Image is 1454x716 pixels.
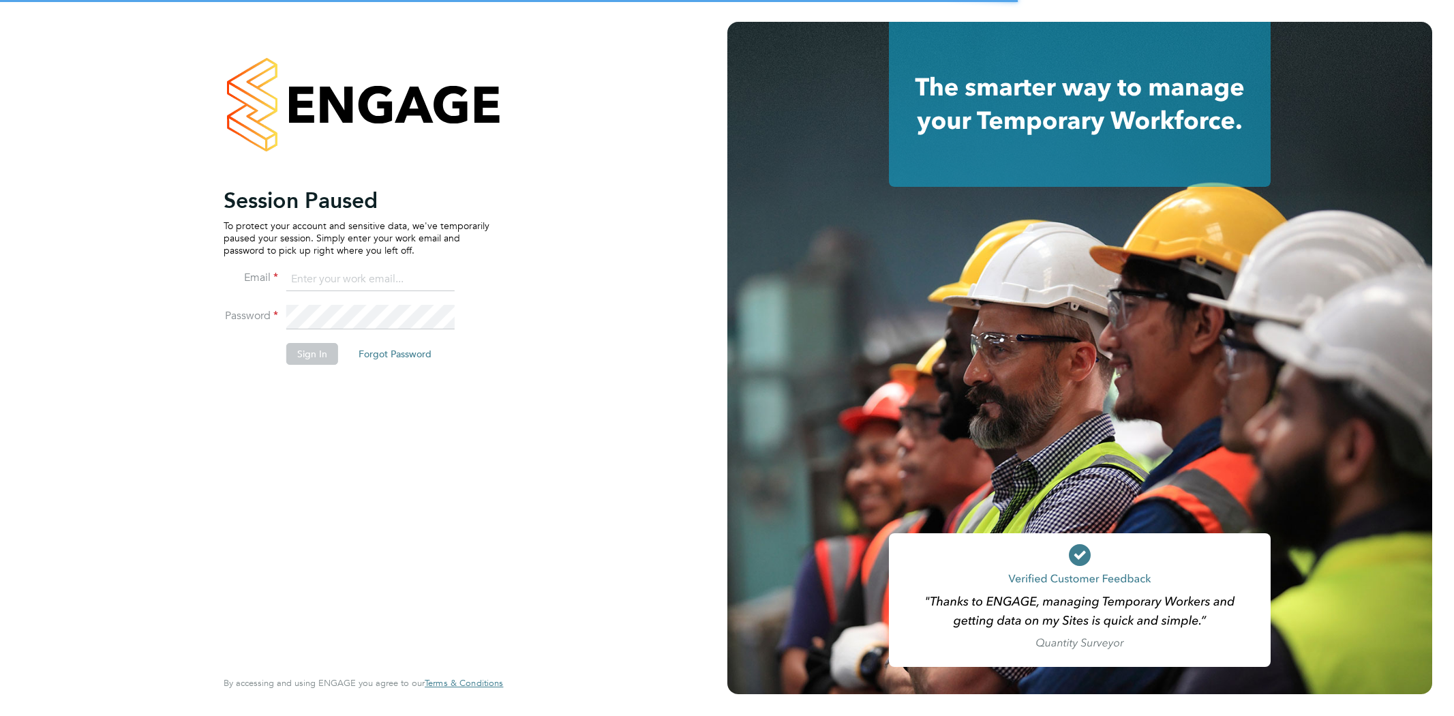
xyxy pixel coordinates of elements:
h2: Session Paused [224,187,489,214]
a: Terms & Conditions [425,678,503,689]
span: By accessing and using ENGAGE you agree to our [224,677,503,689]
button: Sign In [286,343,338,365]
input: Enter your work email... [286,267,455,292]
button: Forgot Password [348,343,442,365]
p: To protect your account and sensitive data, we've temporarily paused your session. Simply enter y... [224,220,489,257]
label: Password [224,309,278,323]
label: Email [224,271,278,285]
